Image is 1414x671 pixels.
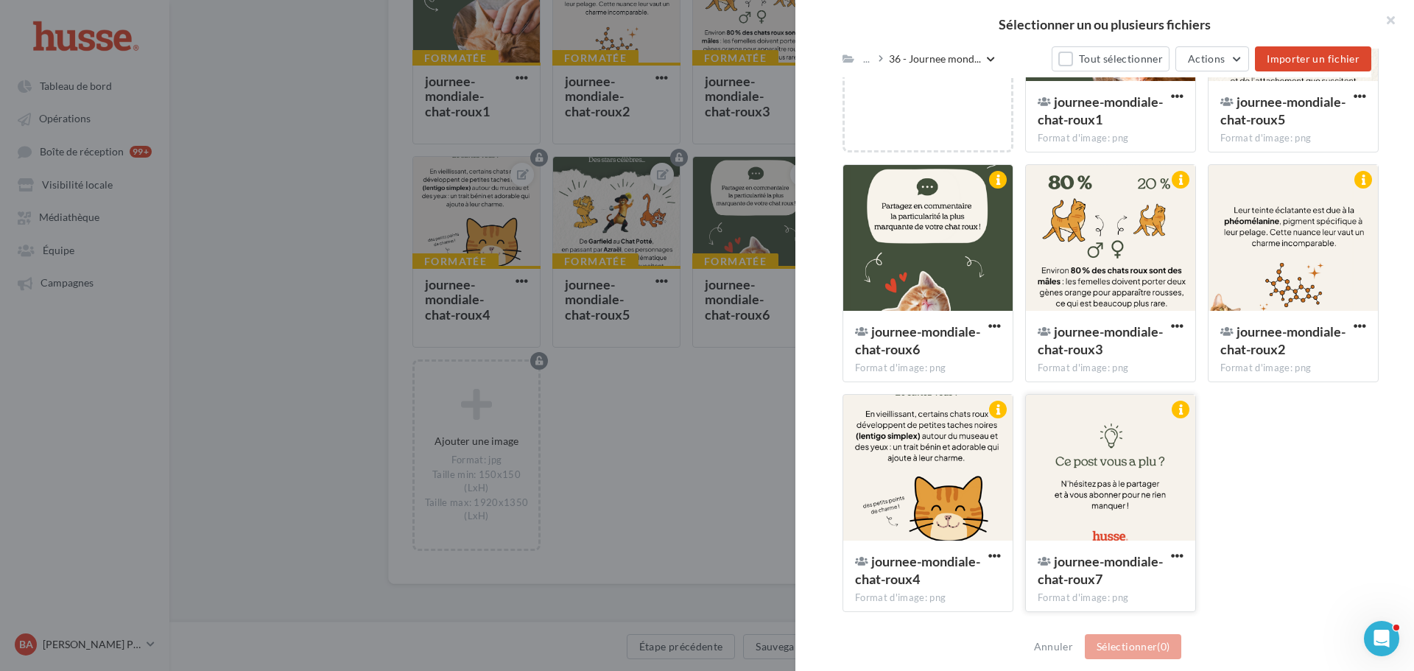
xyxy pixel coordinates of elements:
span: journee-mondiale-chat-roux2 [1220,323,1346,357]
button: Importer un fichier [1255,46,1371,71]
span: Importer un fichier [1267,52,1360,65]
div: ... [860,49,873,68]
div: Format d'image: png [1038,591,1183,605]
div: Format d'image: png [855,362,1001,375]
div: Format d'image: png [1220,132,1366,145]
h2: Sélectionner un ou plusieurs fichiers [819,18,1390,31]
span: journee-mondiale-chat-roux6 [855,323,980,357]
button: Tout sélectionner [1052,46,1169,71]
iframe: Intercom live chat [1364,621,1399,656]
span: Actions [1188,52,1225,65]
div: Format d'image: png [1220,362,1366,375]
button: Actions [1175,46,1249,71]
span: journee-mondiale-chat-roux5 [1220,94,1346,127]
span: journee-mondiale-chat-roux4 [855,553,980,587]
button: Sélectionner(0) [1085,634,1181,659]
div: Format d'image: png [1038,132,1183,145]
span: journee-mondiale-chat-roux3 [1038,323,1163,357]
span: 36 - Journee mond... [889,52,981,66]
span: (0) [1157,640,1169,653]
span: journee-mondiale-chat-roux7 [1038,553,1163,587]
div: Format d'image: png [855,591,1001,605]
span: journee-mondiale-chat-roux1 [1038,94,1163,127]
div: Format d'image: png [1038,362,1183,375]
button: Annuler [1028,638,1079,656]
